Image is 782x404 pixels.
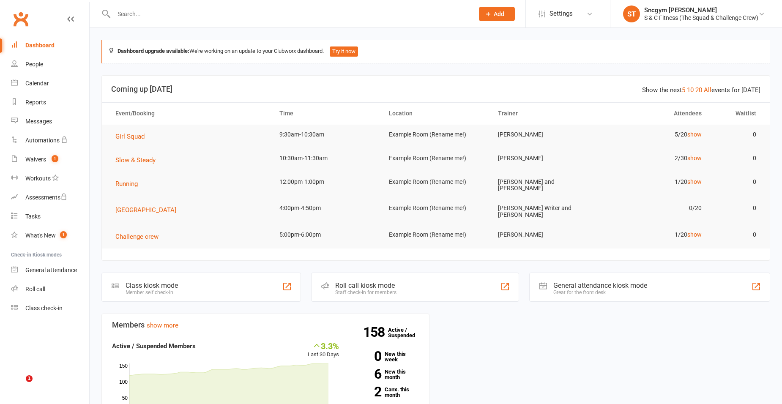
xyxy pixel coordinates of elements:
div: 3.3% [308,341,339,350]
td: 12:00pm-1:00pm [272,172,381,192]
a: Workouts [11,169,89,188]
div: Class check-in [25,305,63,311]
a: 10 [687,86,694,94]
td: [PERSON_NAME] Writer and [PERSON_NAME] [490,198,600,225]
div: Calendar [25,80,49,87]
strong: 158 [363,326,388,338]
a: People [11,55,89,74]
a: Class kiosk mode [11,299,89,318]
th: Trainer [490,103,600,124]
div: Waivers [25,156,46,163]
div: Great for the front desk [553,289,647,295]
a: show [687,231,702,238]
span: [GEOGRAPHIC_DATA] [115,206,176,214]
td: 0 [709,198,764,218]
a: Reports [11,93,89,112]
div: Assessments [25,194,67,201]
strong: 0 [352,350,381,363]
td: 10:30am-11:30am [272,148,381,168]
td: 0 [709,148,764,168]
td: [PERSON_NAME] [490,148,600,168]
button: Slow & Steady [115,155,161,165]
span: Slow & Steady [115,156,156,164]
td: 9:30am-10:30am [272,125,381,145]
a: show more [147,322,178,329]
div: S & C Fitness (The Squad & Challenge Crew) [644,14,758,22]
button: Girl Squad [115,131,150,142]
a: 0New this week [352,351,419,362]
span: Running [115,180,138,188]
a: 5 [682,86,685,94]
a: Roll call [11,280,89,299]
a: Clubworx [10,8,31,30]
input: Search... [111,8,468,20]
td: 2/30 [600,148,709,168]
span: Girl Squad [115,133,145,140]
a: What's New1 [11,226,89,245]
button: Challenge crew [115,232,164,242]
div: We're working on an update to your Clubworx dashboard. [101,40,770,63]
td: 5/20 [600,125,709,145]
th: Time [272,103,381,124]
button: Add [479,7,515,21]
td: 0 [709,125,764,145]
strong: 2 [352,385,381,398]
div: General attendance kiosk mode [553,281,647,289]
a: Automations [11,131,89,150]
td: 5:00pm-6:00pm [272,225,381,245]
button: Running [115,179,144,189]
td: Example Room (Rename me!) [381,172,491,192]
div: Automations [25,137,60,144]
div: Class kiosk mode [126,281,178,289]
iframe: Intercom live chat [8,375,29,396]
a: 6New this month [352,369,419,380]
a: Calendar [11,74,89,93]
div: Last 30 Days [308,341,339,359]
a: Waivers 1 [11,150,89,169]
div: Staff check-in for members [335,289,396,295]
a: Tasks [11,207,89,226]
button: [GEOGRAPHIC_DATA] [115,205,182,215]
button: Try it now [330,46,358,57]
td: Example Room (Rename me!) [381,148,491,168]
div: Roll call [25,286,45,292]
a: 2Canx. this month [352,387,419,398]
div: What's New [25,232,56,239]
td: 0/20 [600,198,709,218]
div: People [25,61,43,68]
a: 158Active / Suspended [388,321,425,344]
div: Messages [25,118,52,125]
td: [PERSON_NAME] and [PERSON_NAME] [490,172,600,199]
span: 1 [26,375,33,382]
td: 4:00pm-4:50pm [272,198,381,218]
strong: Dashboard upgrade available: [118,48,189,54]
a: Assessments [11,188,89,207]
td: [PERSON_NAME] [490,125,600,145]
td: 0 [709,172,764,192]
div: Reports [25,99,46,106]
a: show [687,155,702,161]
td: Example Room (Rename me!) [381,198,491,218]
td: Example Room (Rename me!) [381,125,491,145]
div: ST [623,5,640,22]
a: Messages [11,112,89,131]
td: 1/20 [600,225,709,245]
strong: 6 [352,368,381,380]
a: All [704,86,711,94]
span: Challenge crew [115,233,159,240]
div: Workouts [25,175,51,182]
th: Waitlist [709,103,764,124]
a: 20 [695,86,702,94]
th: Attendees [600,103,709,124]
div: Member self check-in [126,289,178,295]
div: Roll call kiosk mode [335,281,396,289]
span: Settings [550,4,573,23]
th: Event/Booking [108,103,272,124]
div: Tasks [25,213,41,220]
div: Show the next events for [DATE] [642,85,760,95]
strong: Active / Suspended Members [112,342,196,350]
td: 1/20 [600,172,709,192]
td: Example Room (Rename me!) [381,225,491,245]
a: show [687,131,702,138]
td: 0 [709,225,764,245]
